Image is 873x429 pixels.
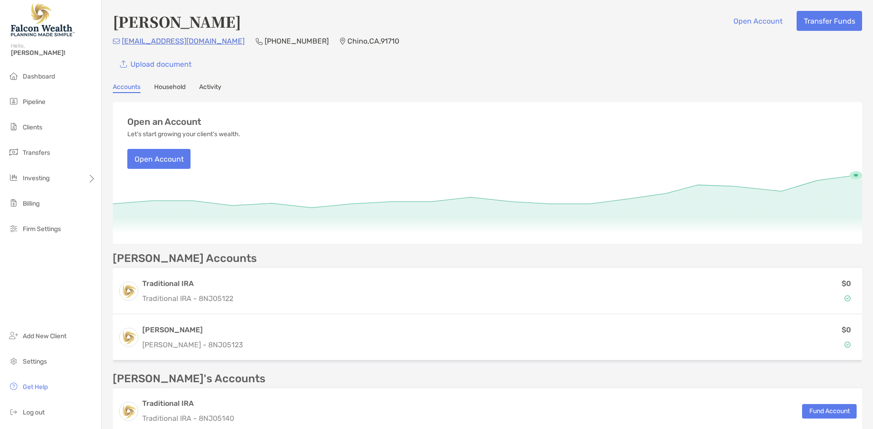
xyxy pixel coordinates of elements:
img: firm-settings icon [8,223,19,234]
a: Accounts [113,83,140,93]
h3: Open an Account [127,117,201,127]
span: Investing [23,174,50,182]
p: $0 [842,324,851,335]
p: Traditional IRA - 8NJ05122 [142,293,233,304]
span: Pipeline [23,98,45,106]
p: [EMAIL_ADDRESS][DOMAIN_NAME] [122,35,245,47]
a: Upload document [113,54,198,74]
span: Get Help [23,383,48,391]
p: [PERSON_NAME] Accounts [113,253,257,264]
h3: Traditional IRA [142,398,234,409]
p: [PERSON_NAME]'s Accounts [113,373,266,385]
span: Billing [23,200,40,207]
h3: Traditional IRA [142,278,233,289]
p: Chino , CA , 91710 [347,35,399,47]
button: Open Account [726,11,789,31]
span: Dashboard [23,73,55,80]
a: Activity [199,83,221,93]
span: Firm Settings [23,225,61,233]
img: Email Icon [113,39,120,44]
img: dashboard icon [8,70,19,81]
img: settings icon [8,355,19,366]
h4: [PERSON_NAME] [113,11,241,32]
img: button icon [120,60,127,68]
img: logout icon [8,406,19,417]
p: [PHONE_NUMBER] [265,35,329,47]
span: Log out [23,409,45,416]
img: clients icon [8,121,19,132]
img: logo account [120,328,138,346]
span: Clients [23,123,42,131]
img: transfers icon [8,147,19,158]
img: add_new_client icon [8,330,19,341]
p: Let's start growing your client's wealth. [127,131,241,138]
span: [PERSON_NAME]! [11,49,96,57]
p: [PERSON_NAME] - 8NJ05123 [142,339,243,350]
img: logo account [120,402,138,420]
button: Fund Account [802,404,857,419]
img: investing icon [8,172,19,183]
button: Transfer Funds [797,11,862,31]
img: Account Status icon [844,341,851,348]
img: pipeline icon [8,96,19,107]
h3: [PERSON_NAME] [142,325,243,335]
img: Account Status icon [844,295,851,301]
img: Falcon Wealth Planning Logo [11,4,75,36]
img: logo account [120,282,138,300]
span: Transfers [23,149,50,157]
img: get-help icon [8,381,19,392]
img: Phone Icon [256,38,263,45]
button: Open Account [127,149,191,169]
a: Household [154,83,186,93]
p: $0 [842,278,851,289]
p: Traditional IRA - 8NJ05140 [142,413,234,424]
img: billing icon [8,197,19,208]
img: Location Icon [340,38,346,45]
span: Settings [23,358,47,365]
span: Add New Client [23,332,66,340]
